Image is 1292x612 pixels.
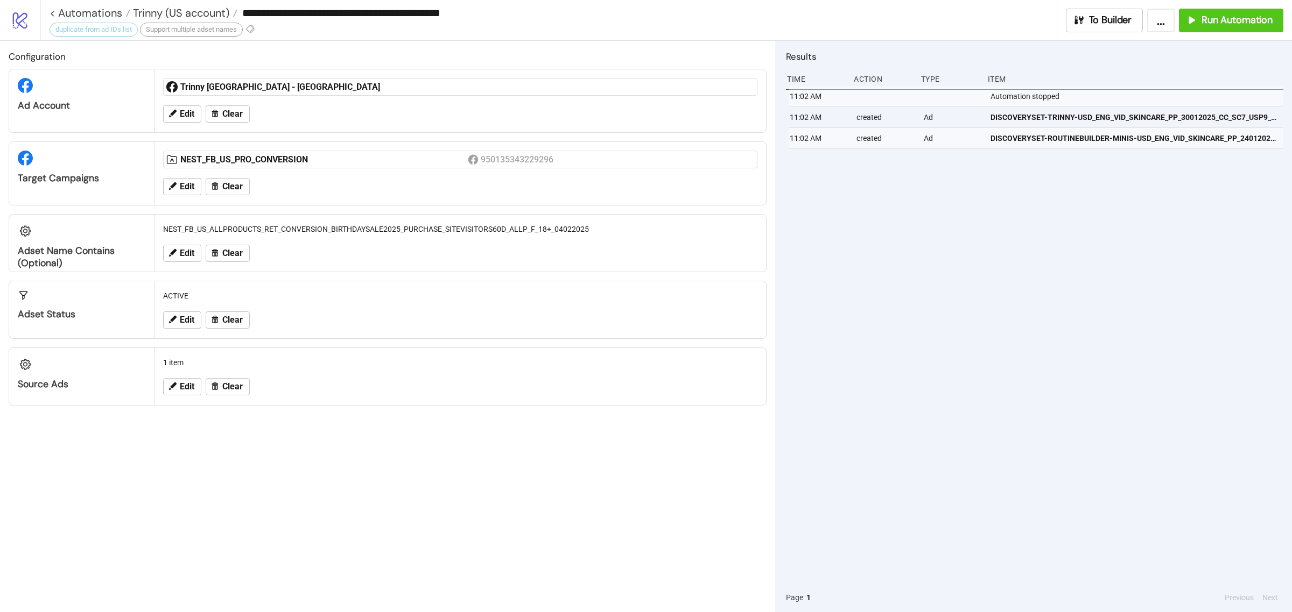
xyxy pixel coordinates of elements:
[989,86,1286,106] div: Automation stopped
[786,592,803,603] span: Page
[222,315,243,325] span: Clear
[180,81,468,93] div: Trinny [GEOGRAPHIC_DATA] - [GEOGRAPHIC_DATA]
[18,99,145,112] div: Ad Account
[159,219,762,239] div: NEST_FB_US_ALLPRODUCTS_RET_CONVERSION_BIRTHDAYSALE2025_PURCHASE_SITEVISITORS60D_ALLP_F_18+_04022025
[18,308,145,321] div: Adset Status
[206,245,250,262] button: Clear
[163,105,201,123] button: Edit
[222,182,243,191] span: Clear
[18,378,145,390] div: Source Ads
[786,69,845,89] div: Time
[991,132,1279,144] span: DISCOVERYSET-ROUTINEBUILDER-MINIS-USD_ENG_VID_SKINCARE_PP_24012025_CC_None_None_TL_
[163,311,201,329] button: Edit
[9,49,767,63] h2: Configuration
[18,245,145,269] div: Adset Name contains (optional)
[920,69,979,89] div: Type
[206,105,250,123] button: Clear
[180,248,194,258] span: Edit
[180,315,194,325] span: Edit
[159,286,762,306] div: ACTIVE
[159,352,762,373] div: 1 item
[1202,14,1273,26] span: Run Automation
[130,8,237,18] a: Trinny (US account)
[206,378,250,395] button: Clear
[923,107,982,127] div: Ad
[991,128,1279,148] a: DISCOVERYSET-ROUTINEBUILDER-MINIS-USD_ENG_VID_SKINCARE_PP_24012025_CC_None_None_TL_
[206,311,250,329] button: Clear
[1221,592,1257,603] button: Previous
[180,182,194,191] span: Edit
[923,128,982,148] div: Ad
[1179,9,1283,32] button: Run Automation
[130,6,229,20] span: Trinny (US account)
[991,107,1279,127] a: DISCOVERYSET-TRINNY-USD_ENG_VID_SKINCARE_PP_30012025_CC_SC7_USP9_TL_
[163,178,201,195] button: Edit
[222,109,243,119] span: Clear
[180,382,194,392] span: Edit
[222,248,243,258] span: Clear
[163,378,201,395] button: Edit
[987,69,1283,89] div: Item
[991,111,1279,123] span: DISCOVERYSET-TRINNY-USD_ENG_VID_SKINCARE_PP_30012025_CC_SC7_USP9_TL_
[50,8,130,18] a: < Automations
[1147,9,1175,32] button: ...
[1066,9,1143,32] button: To Builder
[50,23,138,37] div: duplicate from ad IDs list
[1089,14,1132,26] span: To Builder
[789,86,848,106] div: 11:02 AM
[18,172,145,184] div: Target Campaigns
[140,23,243,37] div: Support multiple adset names
[163,245,201,262] button: Edit
[786,49,1283,63] h2: Results
[206,178,250,195] button: Clear
[853,69,912,89] div: Action
[481,153,556,166] div: 950135343229296
[222,382,243,392] span: Clear
[789,107,848,127] div: 11:02 AM
[789,128,848,148] div: 11:02 AM
[855,107,915,127] div: created
[180,109,194,119] span: Edit
[803,592,814,603] button: 1
[855,128,915,148] div: created
[180,154,468,166] div: NEST_FB_US_PRO_CONVERSION
[1259,592,1281,603] button: Next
